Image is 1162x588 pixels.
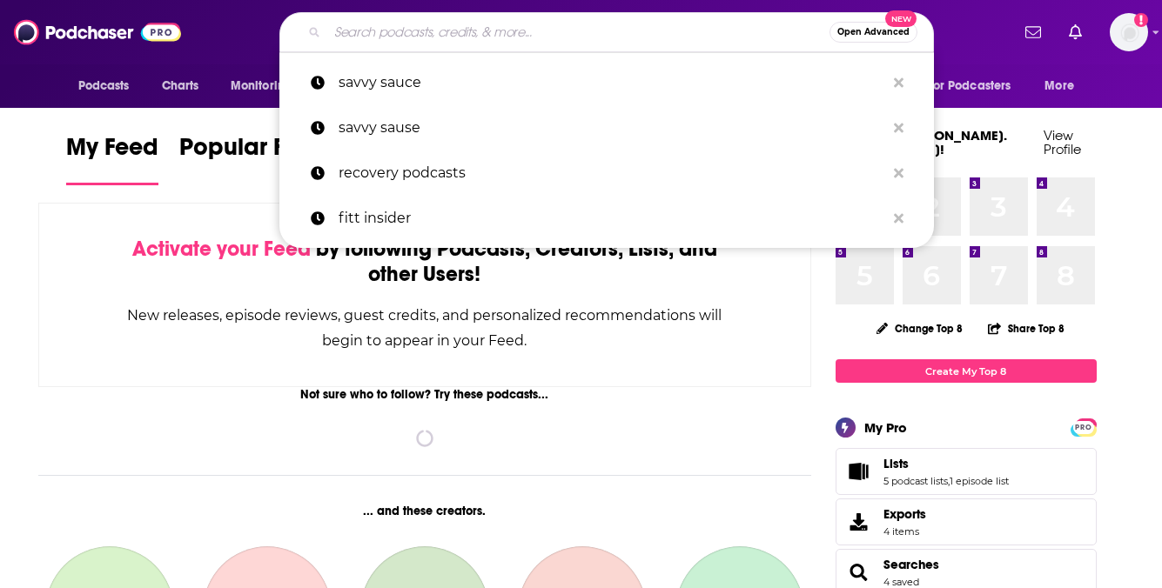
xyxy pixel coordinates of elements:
[279,105,934,150] a: savvy sause
[279,12,934,52] div: Search podcasts, credits, & more...
[1110,13,1148,51] img: User Profile
[1062,17,1089,47] a: Show notifications dropdown
[38,387,812,402] div: Not sure who to follow? Try these podcasts...
[327,18,830,46] input: Search podcasts, credits, & more...
[179,132,327,172] span: Popular Feed
[883,525,926,538] span: 4 items
[339,150,885,196] p: recovery podcasts
[836,448,1097,495] span: Lists
[928,74,1011,98] span: For Podcasters
[1018,17,1048,47] a: Show notifications dropdown
[126,303,724,353] div: New releases, episode reviews, guest credits, and personalized recommendations will begin to appe...
[78,74,130,98] span: Podcasts
[218,70,315,103] button: open menu
[339,60,885,105] p: savvy sauce
[279,196,934,241] a: fitt insider
[917,70,1037,103] button: open menu
[66,132,158,172] span: My Feed
[1032,70,1096,103] button: open menu
[1110,13,1148,51] span: Logged in as heidi.egloff
[883,557,939,572] a: Searches
[1044,127,1081,157] a: View Profile
[1134,13,1148,27] svg: Add a profile image
[179,132,327,185] a: Popular Feed
[885,10,917,27] span: New
[1073,421,1094,434] span: PRO
[866,317,974,339] button: Change Top 8
[231,74,292,98] span: Monitoring
[151,70,210,103] a: Charts
[38,504,812,518] div: ... and these creators.
[1110,13,1148,51] button: Show profile menu
[1073,420,1094,433] a: PRO
[14,16,181,49] img: Podchaser - Follow, Share and Rate Podcasts
[950,475,1009,487] a: 1 episode list
[279,150,934,196] a: recovery podcasts
[1044,74,1074,98] span: More
[339,196,885,241] p: fitt insider
[279,60,934,105] a: savvy sauce
[836,498,1097,545] a: Exports
[842,510,877,534] span: Exports
[948,475,950,487] span: ,
[66,132,158,185] a: My Feed
[836,359,1097,383] a: Create My Top 8
[842,459,877,484] a: Lists
[339,105,885,150] p: savvy sause
[883,456,909,471] span: Lists
[837,28,910,37] span: Open Advanced
[830,22,917,43] button: Open AdvancedNew
[883,576,919,588] a: 4 saved
[132,236,311,262] span: Activate your Feed
[987,311,1065,345] button: Share Top 8
[66,70,152,103] button: open menu
[883,475,948,487] a: 5 podcast lists
[883,506,926,522] span: Exports
[842,560,877,585] a: Searches
[162,74,199,98] span: Charts
[883,456,1009,471] a: Lists
[126,237,724,287] div: by following Podcasts, Creators, Lists, and other Users!
[864,419,907,436] div: My Pro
